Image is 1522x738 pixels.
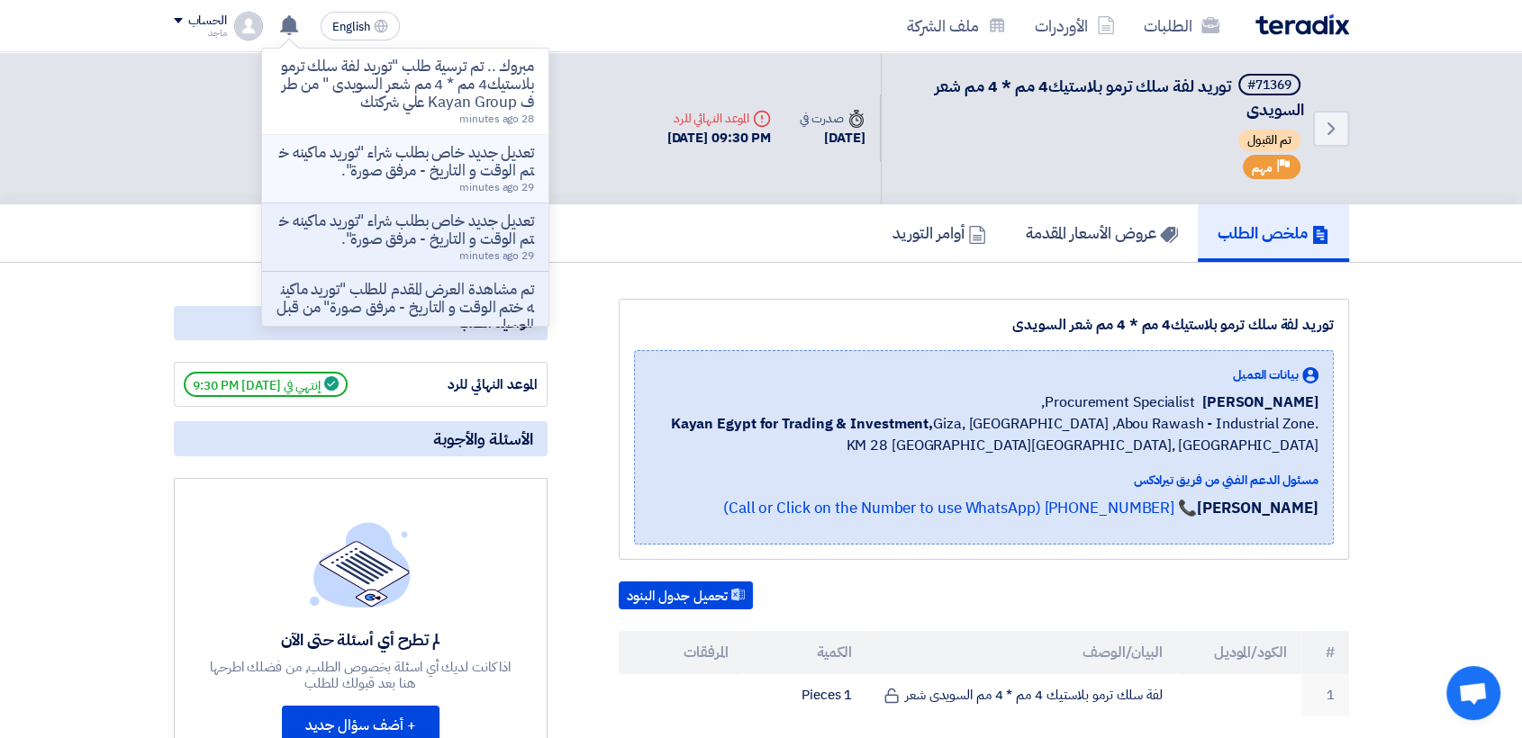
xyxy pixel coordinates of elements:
td: 1 [1301,674,1349,716]
div: [DATE] 09:30 PM [667,128,772,148]
p: تم مشاهدة العرض المقدم للطلب "توريد ماكينه ختم الوقت و التاريخ - مرفق صورة" من قبل العميل [276,281,534,335]
div: مواعيد الطلب [174,306,548,340]
td: 1 Pieces [742,674,866,716]
div: الموعد النهائي للرد [667,109,772,128]
td: لفة سلك ترمو بلاستيك 4 مم * 4 مم السويدى شعر [866,674,1177,716]
div: الموعد النهائي للرد [403,374,538,395]
h5: توريد لفة سلك ترمو بلاستيك4 مم * 4 مم شعر السويدى [903,74,1304,121]
a: ملخص الطلب [1198,204,1349,262]
div: لم تطرح أي أسئلة حتى الآن [207,629,513,650]
h5: أوامر التوريد [892,222,986,243]
span: English [332,21,370,33]
span: 28 minutes ago [459,111,534,127]
th: # [1301,631,1349,674]
th: المرفقات [619,631,743,674]
span: الأسئلة والأجوبة [433,428,533,449]
span: 29 minutes ago [459,179,534,195]
a: أوامر التوريد [873,204,1006,262]
div: الحساب [188,13,227,29]
img: Teradix logo [1255,14,1349,35]
div: Open chat [1446,666,1500,720]
strong: [PERSON_NAME] [1197,497,1318,519]
span: Procurement Specialist, [1041,391,1195,413]
span: بيانات العميل [1233,365,1299,384]
th: الكمية [742,631,866,674]
span: مهم [1252,159,1273,176]
span: [PERSON_NAME] [1202,391,1318,413]
span: توريد لفة سلك ترمو بلاستيك4 مم * 4 مم شعر السويدى [935,74,1304,121]
p: تعديل جديد خاص بطلب شراء "توريد ماكينه ختم الوقت و التاريخ - مرفق صورة". [276,212,534,248]
div: مسئول الدعم الفني من فريق تيرادكس [649,471,1318,490]
a: ملف الشركة [892,4,1020,47]
button: تحميل جدول البنود [619,581,753,610]
p: تعديل جديد خاص بطلب شراء "توريد ماكينه ختم الوقت و التاريخ - مرفق صورة". [276,144,534,180]
div: صدرت في [800,109,865,128]
span: Giza, [GEOGRAPHIC_DATA] ,Abou Rawash - Industrial Zone. KM 28 [GEOGRAPHIC_DATA][GEOGRAPHIC_DATA],... [649,413,1318,456]
img: empty_state_list.svg [310,522,411,607]
a: الطلبات [1129,4,1234,47]
th: الكود/الموديل [1177,631,1301,674]
h5: ملخص الطلب [1218,222,1329,243]
span: 29 minutes ago [459,247,534,264]
p: مبروك .. تم ترسية طلب "توريد لفة سلك ترمو بلاستيك4 مم * 4 مم شعر السويدى " من طرف Kayan Group علي... [276,58,534,112]
h5: عروض الأسعار المقدمة [1026,222,1178,243]
a: الأوردرات [1020,4,1129,47]
a: عروض الأسعار المقدمة [1006,204,1198,262]
img: profile_test.png [234,12,263,40]
span: تم القبول [1238,130,1300,151]
div: #71369 [1247,79,1291,92]
div: توريد لفة سلك ترمو بلاستيك4 مم * 4 مم شعر السويدى [634,314,1334,336]
a: 📞 [PHONE_NUMBER] (Call or Click on the Number to use WhatsApp) [723,497,1197,519]
div: ماجد [174,28,227,38]
div: [DATE] [800,128,865,148]
span: إنتهي في [DATE] 9:30 PM [184,372,348,397]
button: English [321,12,400,40]
div: اذا كانت لديك أي اسئلة بخصوص الطلب, من فضلك اطرحها هنا بعد قبولك للطلب [207,659,513,691]
b: Kayan Egypt for Trading & Investment, [671,413,933,435]
th: البيان/الوصف [866,631,1177,674]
